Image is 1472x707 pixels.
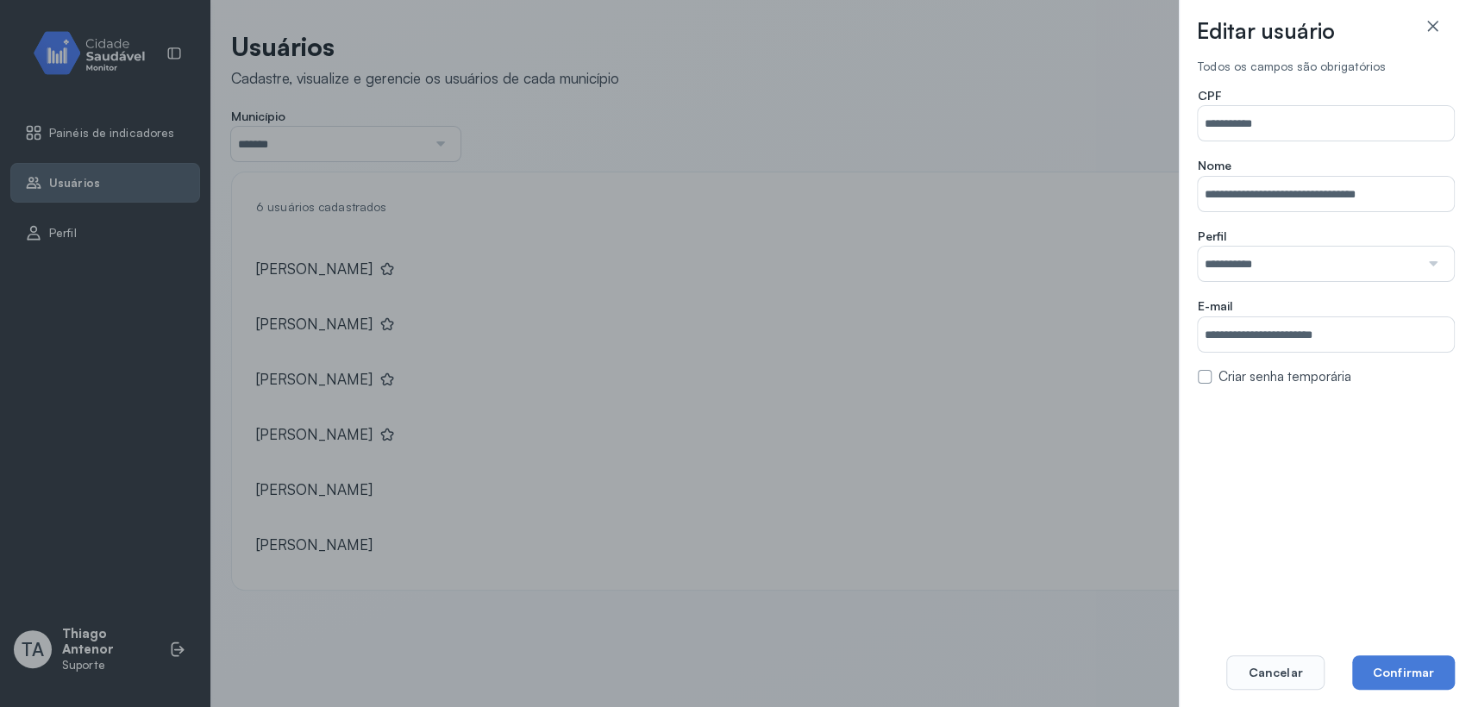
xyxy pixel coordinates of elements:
h3: Editar usuário [1197,17,1335,45]
span: E-mail [1198,298,1232,314]
span: Nome [1198,158,1231,173]
button: Confirmar [1352,655,1455,690]
span: Perfil [1198,228,1226,244]
button: Cancelar [1226,655,1324,690]
span: CPF [1198,88,1222,103]
div: Todos os campos são obrigatórios [1198,59,1454,74]
label: Criar senha temporária [1218,369,1351,385]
